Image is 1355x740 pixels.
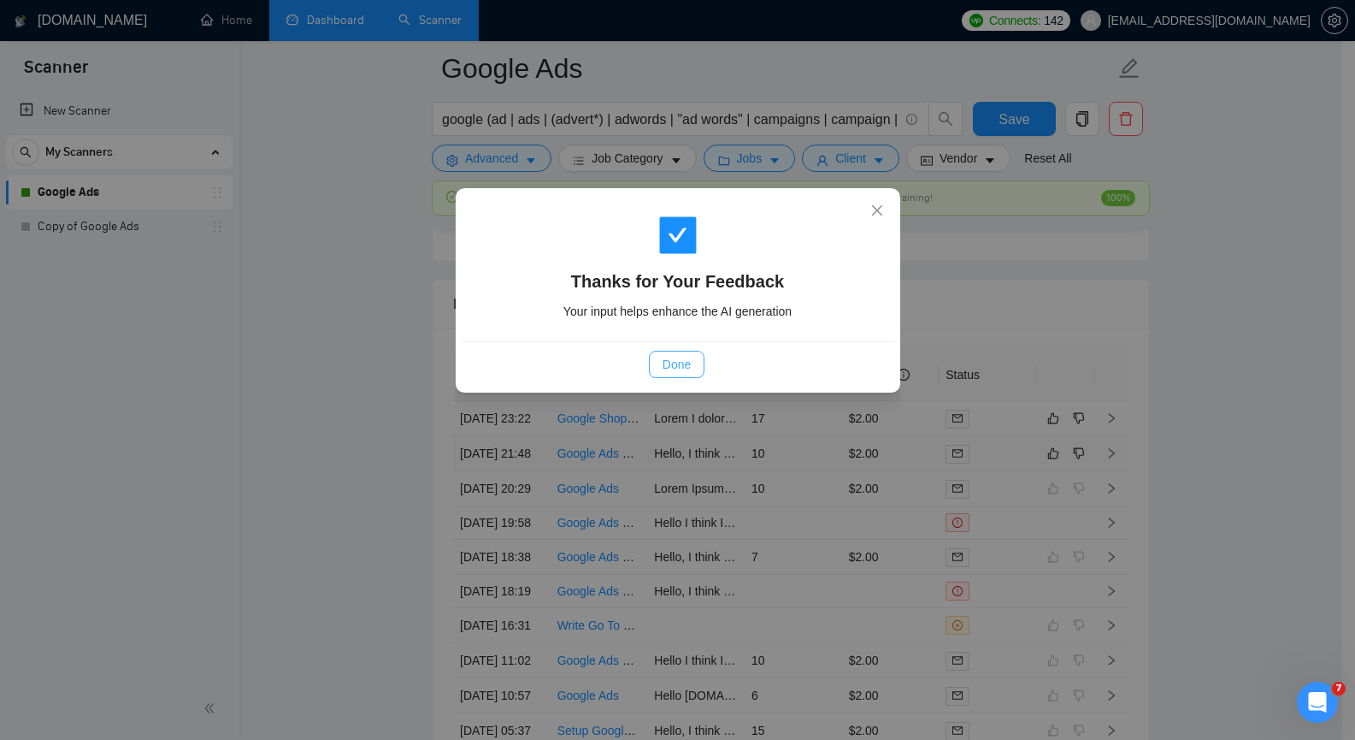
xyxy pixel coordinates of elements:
iframe: Intercom live chat [1297,682,1338,723]
span: 7 [1332,682,1346,696]
button: Done [649,351,704,378]
h4: Thanks for Your Feedback [482,269,874,293]
button: Close [854,188,900,234]
span: Done [663,355,691,374]
span: Your input helps enhance the AI generation [563,305,792,318]
span: close [870,204,884,217]
span: check-square [657,215,698,256]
